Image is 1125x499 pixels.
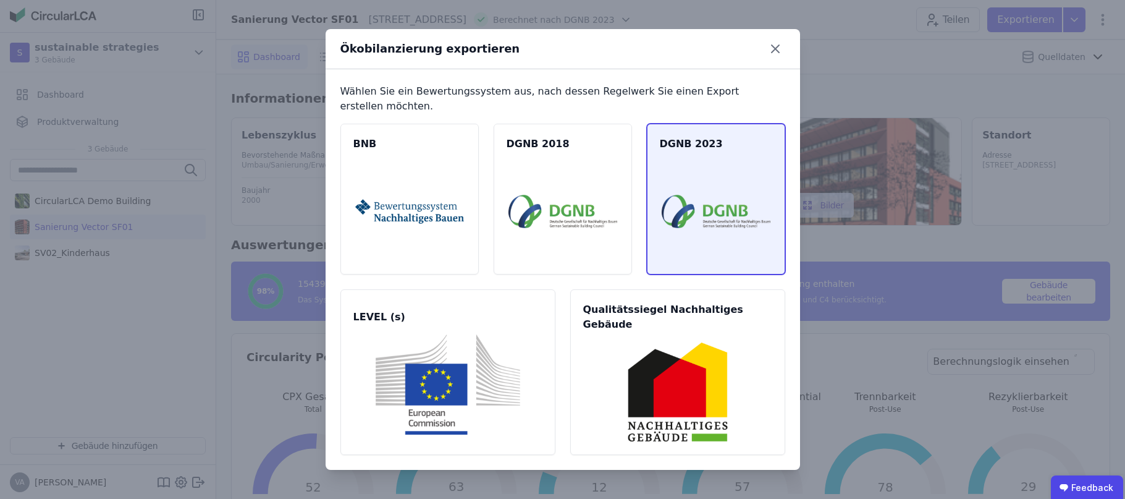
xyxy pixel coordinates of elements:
[353,310,542,325] span: LEVEL (s)
[507,137,619,151] span: DGNB 2018
[355,161,464,262] img: bnb
[508,161,617,262] img: dgnb18
[355,335,541,435] img: levels
[660,137,772,151] span: DGNB 2023
[340,40,520,58] div: Ökobilanzierung exportieren
[353,137,466,151] span: BNB
[340,84,785,114] div: Wählen Sie ein Bewertungssystem aus, nach dessen Regelwerk Sie einen Export erstellen möchten.
[585,342,770,442] img: qng
[662,161,770,262] img: dgnb23
[583,302,772,332] span: Qualitätssiegel Nachhaltiges Gebäude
